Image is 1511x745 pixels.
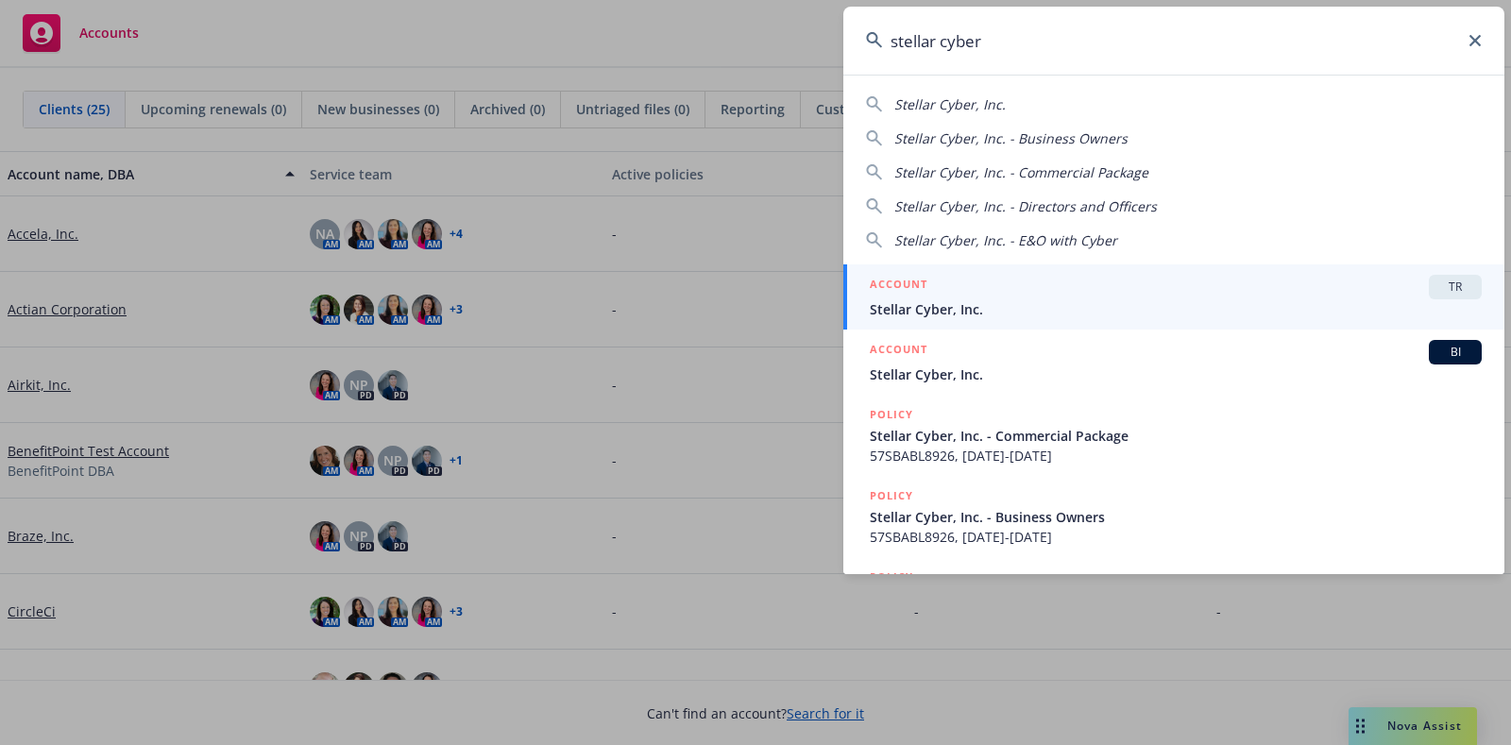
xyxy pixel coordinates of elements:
[870,299,1482,319] span: Stellar Cyber, Inc.
[870,426,1482,446] span: Stellar Cyber, Inc. - Commercial Package
[894,231,1117,249] span: Stellar Cyber, Inc. - E&O with Cyber
[870,486,913,505] h5: POLICY
[894,197,1157,215] span: Stellar Cyber, Inc. - Directors and Officers
[843,264,1504,330] a: ACCOUNTTRStellar Cyber, Inc.
[843,330,1504,395] a: ACCOUNTBIStellar Cyber, Inc.
[870,527,1482,547] span: 57SBABL8926, [DATE]-[DATE]
[870,275,927,297] h5: ACCOUNT
[1436,344,1474,361] span: BI
[843,395,1504,476] a: POLICYStellar Cyber, Inc. - Commercial Package57SBABL8926, [DATE]-[DATE]
[870,567,913,586] h5: POLICY
[870,446,1482,466] span: 57SBABL8926, [DATE]-[DATE]
[894,163,1148,181] span: Stellar Cyber, Inc. - Commercial Package
[870,507,1482,527] span: Stellar Cyber, Inc. - Business Owners
[870,364,1482,384] span: Stellar Cyber, Inc.
[894,95,1006,113] span: Stellar Cyber, Inc.
[870,405,913,424] h5: POLICY
[894,129,1128,147] span: Stellar Cyber, Inc. - Business Owners
[843,476,1504,557] a: POLICYStellar Cyber, Inc. - Business Owners57SBABL8926, [DATE]-[DATE]
[1436,279,1474,296] span: TR
[843,7,1504,75] input: Search...
[843,557,1504,638] a: POLICY
[870,340,927,363] h5: ACCOUNT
